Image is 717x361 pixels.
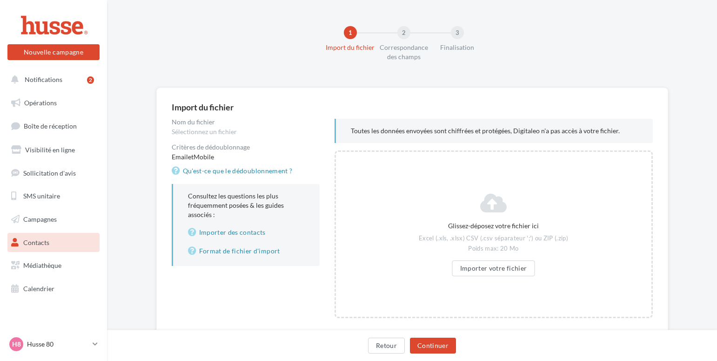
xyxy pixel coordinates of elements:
button: Nouvelle campagne [7,44,100,60]
span: Calendrier [23,285,54,293]
div: 2 [87,76,94,84]
div: Poids max: 20 Mo [415,245,572,253]
span: Visibilité en ligne [25,146,75,154]
div: Import du fichier [321,43,380,52]
button: Importer votre fichier [452,260,535,276]
div: Nom du fichier [172,119,320,125]
a: Importer des contacts [188,227,305,238]
a: Calendrier [6,279,101,299]
a: Médiathèque [6,256,101,275]
a: Qu'est-ce que le dédoublonnement ? [172,165,296,177]
span: SMS unitaire [23,192,60,200]
button: Notifications 2 [6,70,98,89]
div: Critères de dédoublonnage [172,144,320,150]
div: 1 [344,26,357,39]
span: H8 [12,340,21,349]
button: Continuer [410,338,456,354]
div: Correspondance des champs [374,43,434,61]
div: Glissez-déposez votre fichier ici [415,221,572,231]
div: Import du fichier [172,103,653,111]
a: Contacts [6,233,101,252]
a: Opérations [6,93,101,113]
a: Format de fichier d'import [188,245,305,257]
a: Sollicitation d'avis [6,163,101,183]
span: Campagnes [23,215,57,223]
button: Retour [368,338,405,354]
span: Mobile [194,153,214,161]
div: Finalisation [428,43,487,52]
a: Boîte de réception [6,116,101,136]
span: Notifications [25,75,62,83]
span: Médiathèque [23,261,61,269]
span: Sollicitation d'avis [23,169,76,177]
span: et [188,153,194,161]
div: 3 [451,26,464,39]
a: SMS unitaire [6,186,101,206]
p: Toutes les données envoyées sont chiffrées et protégées, Digitaleo n'a pas accès à votre fichier. [351,126,638,136]
div: Excel (.xls, .xlsx) CSV (.csv séparateur ';') ou ZIP (.zip) [415,234,572,243]
div: 2 [397,26,410,39]
div: Sélectionnez un fichier [172,127,320,136]
span: Email [172,153,188,161]
a: Visibilité en ligne [6,140,101,160]
p: Husse 80 [27,340,89,349]
a: Campagnes [6,210,101,229]
a: H8 Husse 80 [7,335,100,353]
span: Opérations [24,99,57,107]
span: Contacts [23,238,49,246]
span: Boîte de réception [24,122,77,130]
p: Consultez les questions les plus fréquemment posées & les guides associés : [188,191,305,257]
